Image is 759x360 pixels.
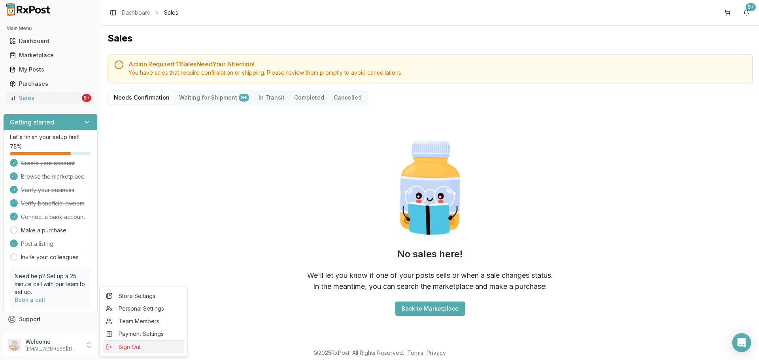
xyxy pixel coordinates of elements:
h3: Getting started [10,117,54,127]
div: 9+ [239,94,249,102]
img: Smart Pill Bottle [379,137,481,238]
a: Terms [407,349,423,356]
span: Personal Settings [106,305,181,313]
span: Team Members [106,317,181,325]
a: Dashboard [122,9,151,17]
button: Marketplace [3,49,98,62]
img: User avatar [8,339,21,351]
p: [EMAIL_ADDRESS][DOMAIN_NAME] [25,346,80,352]
a: Sales9+ [6,91,94,105]
button: Cancelled [329,91,366,104]
button: Completed [289,91,329,104]
a: Payment Settings [103,328,184,340]
a: Make a purchase [21,226,66,234]
a: Purchases [6,77,94,91]
div: In the meantime, you can search the marketplace and make a purchase! [313,281,547,292]
div: 9+ [82,94,91,102]
a: Dashboard [6,34,94,48]
a: My Posts [6,62,94,77]
div: We'll let you know if one of your posts sells or when a sale changes status. [307,270,553,281]
button: Sign Out [103,340,184,353]
p: Let's finish your setup first! [10,133,91,141]
div: Purchases [9,80,91,88]
button: Feedback [3,326,98,341]
a: Store Settings [103,290,184,302]
span: Store Settings [106,292,181,300]
button: Purchases [3,77,98,90]
h5: Action Required: 11 Sale s Need Your Attention! [128,61,746,67]
a: Marketplace [6,48,94,62]
a: Personal Settings [103,302,184,315]
button: 9+ [740,6,753,19]
button: Sales9+ [3,92,98,104]
span: 75 % [10,143,22,151]
span: Verify beneficial owners [21,200,85,207]
span: Feedback [19,330,46,337]
p: Welcome [25,338,80,346]
span: Browse the marketplace [21,173,85,181]
h2: Main Menu [6,25,94,32]
div: 9+ [746,3,756,11]
span: Verify your business [21,186,74,194]
nav: breadcrumb [122,9,178,17]
a: Invite your colleagues [21,253,79,261]
button: My Posts [3,63,98,76]
span: Sign Out [106,343,181,351]
div: Dashboard [9,37,91,45]
span: Connect a bank account [21,213,85,221]
button: Support [3,312,98,326]
div: Sales [9,94,80,102]
button: Needs Confirmation [109,91,174,104]
div: My Posts [9,66,91,74]
h2: No sales here! [397,248,463,260]
div: Open Intercom Messenger [732,333,751,352]
span: Sales [164,9,178,17]
button: Waiting for Shipment [174,91,254,104]
img: RxPost Logo [3,3,54,16]
button: In Transit [254,91,289,104]
p: Need help? Set up a 25 minute call with our team to set up. [15,272,86,296]
span: Post a listing [21,240,53,248]
a: Team Members [103,315,184,328]
a: Book a call [15,296,45,303]
button: Dashboard [3,35,98,47]
a: Privacy [427,349,446,356]
div: You have sales that require confirmation or shipping. Please review them promptly to avoid cancel... [128,69,746,77]
button: Back to Marketplace [395,302,465,316]
span: Create your account [21,159,75,167]
span: Payment Settings [106,330,181,338]
div: Marketplace [9,51,91,59]
h1: Sales [108,32,753,45]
